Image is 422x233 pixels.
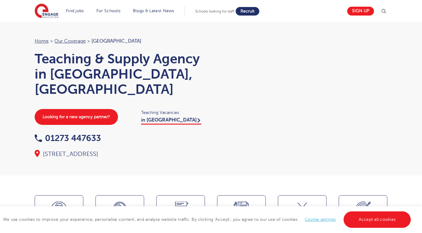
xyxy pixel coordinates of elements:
[92,38,141,44] span: [GEOGRAPHIC_DATA]
[87,38,90,44] span: >
[141,109,205,116] span: Teaching Vacancies
[195,9,234,13] span: Schools looking for staff
[54,38,86,44] a: Our coverage
[35,150,205,158] div: [STREET_ADDRESS]
[35,133,101,143] a: 01273 447633
[35,38,49,44] a: Home
[344,211,411,228] a: Accept all cookies
[35,51,205,97] h1: Teaching & Supply Agency in [GEOGRAPHIC_DATA], [GEOGRAPHIC_DATA]
[3,217,412,222] span: We use cookies to improve your experience, personalise content, and analyse website traffic. By c...
[35,4,58,19] img: Engage Education
[66,9,84,13] a: Find jobs
[35,109,118,125] a: Looking for a new agency partner?
[141,117,201,125] a: in [GEOGRAPHIC_DATA]
[236,7,259,16] a: Recruit
[35,37,205,45] nav: breadcrumb
[133,9,174,13] a: Blogs & Latest News
[50,38,53,44] span: >
[347,7,374,16] a: Sign up
[96,9,120,13] a: For Schools
[240,9,254,13] span: Recruit
[305,217,336,222] a: Cookie settings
